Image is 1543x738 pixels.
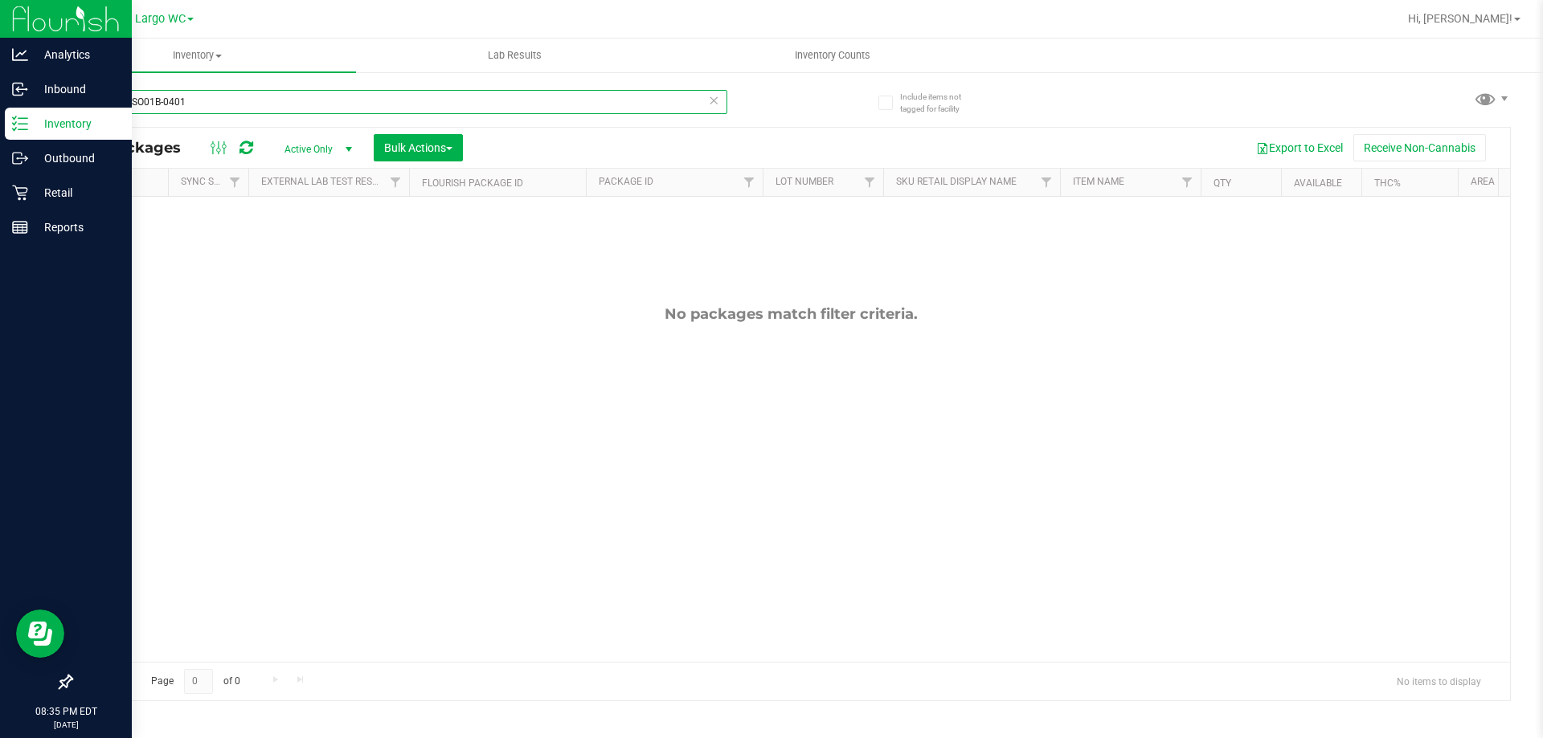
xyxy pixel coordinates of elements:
[1353,134,1486,161] button: Receive Non-Cannabis
[7,704,125,719] p: 08:35 PM EDT
[137,669,253,694] span: Page of 0
[28,80,125,99] p: Inbound
[12,219,28,235] inline-svg: Reports
[599,176,653,187] a: Package ID
[1384,669,1494,693] span: No items to display
[12,116,28,132] inline-svg: Inventory
[1033,169,1060,196] a: Filter
[39,48,356,63] span: Inventory
[28,183,125,202] p: Retail
[222,169,248,196] a: Filter
[1073,176,1124,187] a: Item Name
[384,141,452,154] span: Bulk Actions
[1408,12,1512,25] span: Hi, [PERSON_NAME]!
[374,134,463,161] button: Bulk Actions
[84,139,197,157] span: All Packages
[1374,177,1401,189] a: THC%
[857,169,883,196] a: Filter
[736,169,763,196] a: Filter
[422,177,523,189] a: Flourish Package ID
[1471,176,1495,187] a: Area
[135,12,186,26] span: Largo WC
[383,169,409,196] a: Filter
[1246,134,1353,161] button: Export to Excel
[673,39,991,72] a: Inventory Counts
[16,610,64,658] iframe: Resource center
[12,150,28,166] inline-svg: Outbound
[28,114,125,133] p: Inventory
[181,176,243,187] a: Sync Status
[261,176,387,187] a: External Lab Test Result
[1174,169,1201,196] a: Filter
[900,91,980,115] span: Include items not tagged for facility
[39,39,356,72] a: Inventory
[28,218,125,237] p: Reports
[28,45,125,64] p: Analytics
[28,149,125,168] p: Outbound
[71,90,727,114] input: Search Package ID, Item Name, SKU, Lot or Part Number...
[896,176,1017,187] a: Sku Retail Display Name
[773,48,892,63] span: Inventory Counts
[708,90,719,111] span: Clear
[12,185,28,201] inline-svg: Retail
[466,48,563,63] span: Lab Results
[7,719,125,731] p: [DATE]
[12,81,28,97] inline-svg: Inbound
[356,39,673,72] a: Lab Results
[12,47,28,63] inline-svg: Analytics
[72,305,1510,323] div: No packages match filter criteria.
[1214,177,1231,189] a: Qty
[776,176,833,187] a: Lot Number
[1294,177,1342,189] a: Available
